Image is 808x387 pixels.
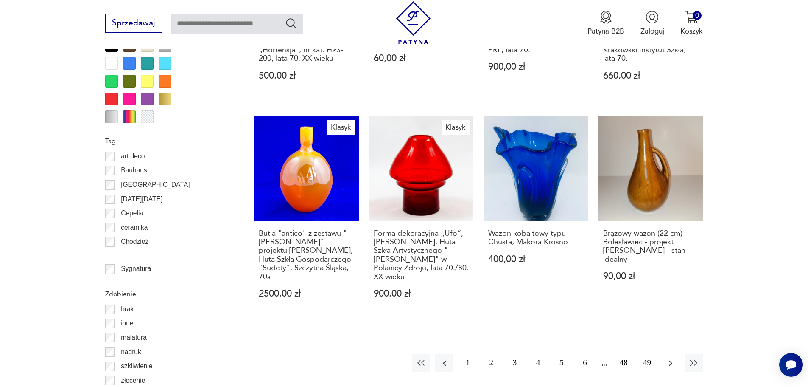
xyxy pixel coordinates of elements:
button: 6 [576,354,594,372]
a: KlasykButla "antico" z zestawu "Alicja" projektu Zbigniewa Horbowego, Huta Szkła Gospodarczego "S... [254,116,359,318]
p: art deco [121,151,145,162]
button: 48 [615,354,633,372]
p: Zdobienie [105,288,230,299]
h3: Kolekcjonerskie szkło, duży kielich, proj. [PERSON_NAME], Krakowski Instytut Szkła, lata 70. [603,20,699,63]
h3: Forma dekoracyjna „Ufo”, [PERSON_NAME], Huta Szkła Artystycznego "[PERSON_NAME]" w Polanicy Zdroj... [374,229,469,281]
p: szkliwienie [121,361,153,372]
p: 60,00 zł [374,54,469,63]
button: Szukaj [285,17,297,29]
p: Patyna B2B [587,26,624,36]
p: Cepelia [121,208,143,219]
a: Ikona medaluPatyna B2B [587,11,624,36]
p: Bauhaus [121,165,147,176]
p: 900,00 zł [374,289,469,298]
h3: Brązowy wazon (22 cm) Bolesławiec - projekt [PERSON_NAME] - stan idealny [603,229,699,264]
p: 2500,00 zł [259,289,354,298]
button: Sprzedawaj [105,14,162,33]
a: Brązowy wazon (22 cm) Bolesławiec - projekt Izabeli Zdrzałki - stan idealnyBrązowy wazon (22 cm) ... [598,116,703,318]
button: 5 [552,354,570,372]
button: 4 [529,354,547,372]
h3: Wazon kobaltowy typu Chusta, Makora Krosno [488,229,584,247]
p: 400,00 zł [488,255,584,264]
button: 1 [459,354,477,372]
p: nadruk [121,347,141,358]
img: Ikona koszyka [685,11,698,24]
p: brak [121,304,134,315]
p: [DATE][DATE] [121,194,162,205]
img: Ikona medalu [599,11,612,24]
p: Ćmielów [121,251,146,262]
p: Zaloguj [640,26,664,36]
iframe: Smartsupp widget button [779,353,803,377]
p: 660,00 zł [603,71,699,80]
p: 90,00 zł [603,272,699,281]
h3: Butla "antico" z zestawu "[PERSON_NAME]" projektu [PERSON_NAME], Huta Szkła Gospodarczego "Sudety... [259,229,354,281]
p: ceramika [121,222,148,233]
img: Ikonka użytkownika [646,11,659,24]
a: Wazon kobaltowy typu Chusta, Makora KrosnoWazon kobaltowy typu Chusta, Makora Krosno400,00 zł [484,116,588,318]
p: 500,00 zł [259,71,354,80]
a: KlasykForma dekoracyjna „Ufo”, Zbigniew Horbowy, Huta Szkła Artystycznego "Barbara" w Polanicy Zd... [369,116,474,318]
img: Patyna - sklep z meblami i dekoracjami vintage [392,1,435,44]
p: 900,00 zł [488,62,584,71]
button: Zaloguj [640,11,664,36]
button: Patyna B2B [587,11,624,36]
a: Sprzedawaj [105,20,162,27]
p: [GEOGRAPHIC_DATA] [121,179,190,190]
button: 49 [638,354,656,372]
p: Koszyk [680,26,703,36]
p: Sygnatura [121,263,151,274]
h3: Zestaw wazonów „Krople rosy”, Huta Szkła Gospodarczego „Hortensja”, nr kat. H23-200, lata 70. XX ... [259,20,354,63]
button: 2 [482,354,500,372]
div: 0 [693,11,702,20]
p: malatura [121,332,147,343]
p: Chodzież [121,236,148,247]
p: inne [121,318,133,329]
p: złocenie [121,375,145,386]
h3: Wazon amfora rozmiar M, [PERSON_NAME], Huta [PERSON_NAME], vintage PRL, lata 70. [488,20,584,54]
button: 3 [506,354,524,372]
button: 0Koszyk [680,11,703,36]
p: Tag [105,136,230,147]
